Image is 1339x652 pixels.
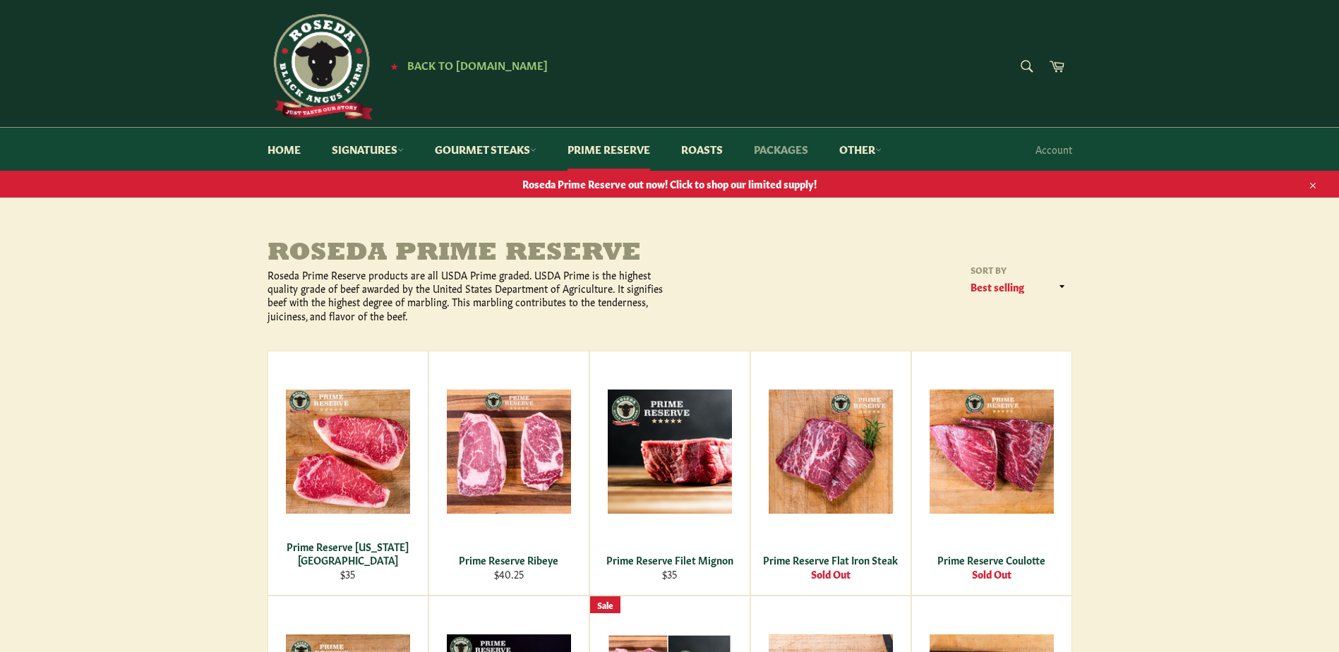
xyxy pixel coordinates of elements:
[608,390,732,514] img: Prime Reserve Filet Mignon
[599,567,740,581] div: $35
[589,351,750,596] a: Prime Reserve Filet Mignon Prime Reserve Filet Mignon $35
[769,390,893,514] img: Prime Reserve Flat Iron Steak
[759,567,901,581] div: Sold Out
[966,264,1072,276] label: Sort by
[421,128,551,171] a: Gourmet Steaks
[750,351,911,596] a: Prime Reserve Flat Iron Steak Prime Reserve Flat Iron Steak Sold Out
[447,390,571,514] img: Prime Reserve Ribeye
[930,390,1054,514] img: Prime Reserve Coulotte
[599,553,740,567] div: Prime Reserve Filet Mignon
[759,553,901,567] div: Prime Reserve Flat Iron Steak
[438,553,580,567] div: Prime Reserve Ribeye
[277,540,419,567] div: Prime Reserve [US_STATE][GEOGRAPHIC_DATA]
[590,596,620,614] div: Sale
[438,567,580,581] div: $40.25
[268,351,428,596] a: Prime Reserve New York Strip Prime Reserve [US_STATE][GEOGRAPHIC_DATA] $35
[286,390,410,514] img: Prime Reserve New York Strip
[920,567,1062,581] div: Sold Out
[911,351,1072,596] a: Prime Reserve Coulotte Prime Reserve Coulotte Sold Out
[268,14,373,120] img: Roseda Beef
[318,128,418,171] a: Signatures
[277,567,419,581] div: $35
[268,268,670,322] p: Roseda Prime Reserve products are all USDA Prime graded. USDA Prime is the highest quality grade ...
[920,553,1062,567] div: Prime Reserve Coulotte
[740,128,822,171] a: Packages
[428,351,589,596] a: Prime Reserve Ribeye Prime Reserve Ribeye $40.25
[553,128,664,171] a: Prime Reserve
[268,240,670,268] h1: Roseda Prime Reserve
[1028,128,1079,170] a: Account
[383,60,548,71] a: ★ Back to [DOMAIN_NAME]
[667,128,737,171] a: Roasts
[407,57,548,72] span: Back to [DOMAIN_NAME]
[253,128,315,171] a: Home
[825,128,896,171] a: Other
[390,60,398,71] span: ★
